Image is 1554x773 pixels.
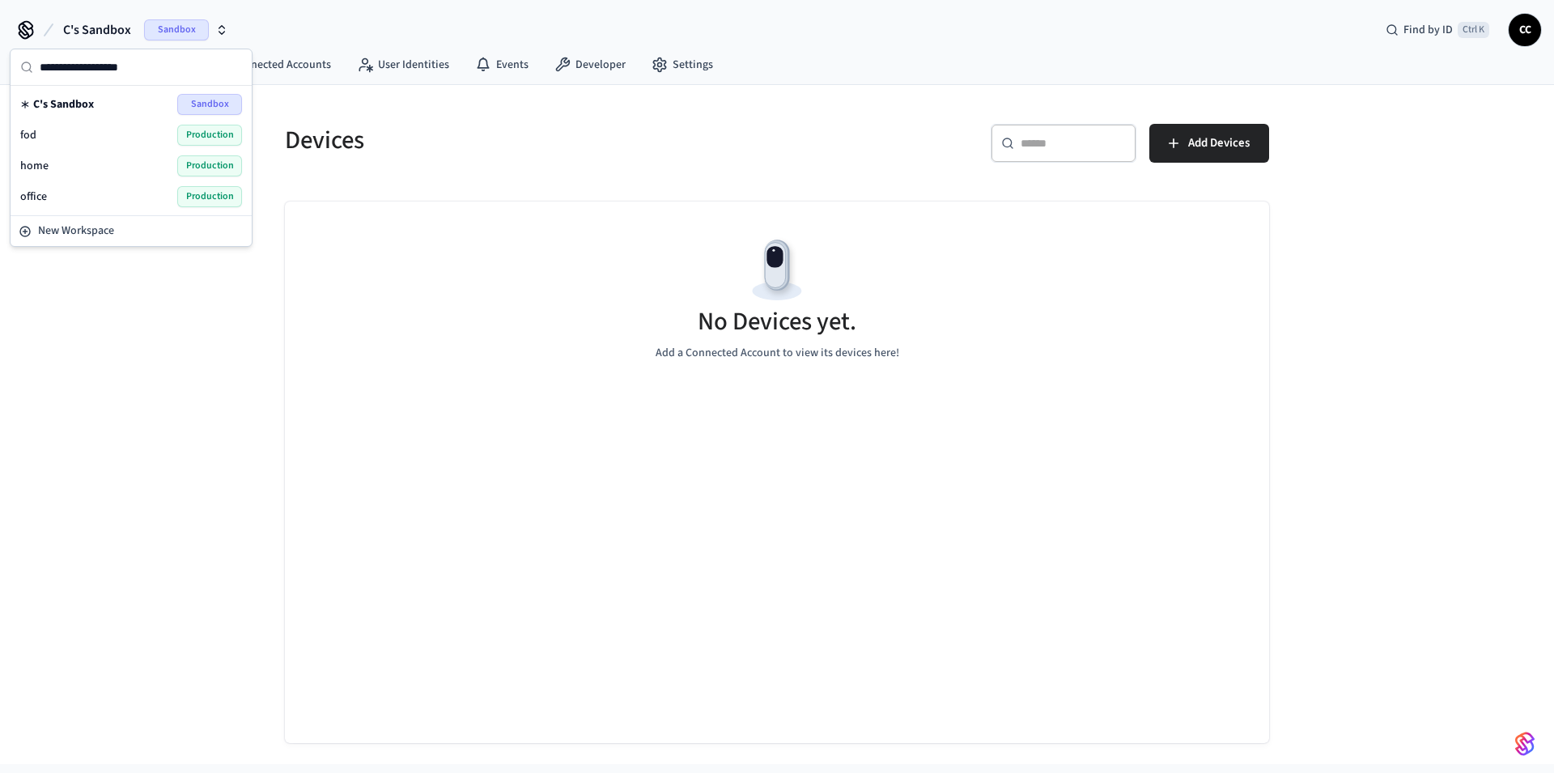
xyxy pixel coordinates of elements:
[177,125,242,146] span: Production
[20,158,49,174] span: home
[639,50,726,79] a: Settings
[1403,22,1453,38] span: Find by ID
[38,223,114,240] span: New Workspace
[197,50,344,79] a: Connected Accounts
[63,20,131,40] span: C's Sandbox
[1373,15,1502,45] div: Find by IDCtrl K
[698,305,856,338] h5: No Devices yet.
[20,189,47,205] span: office
[462,50,541,79] a: Events
[541,50,639,79] a: Developer
[177,155,242,176] span: Production
[177,186,242,207] span: Production
[1188,133,1250,154] span: Add Devices
[741,234,813,307] img: Devices Empty State
[33,96,94,113] span: C's Sandbox
[11,86,252,215] div: Suggestions
[144,19,209,40] span: Sandbox
[656,345,899,362] p: Add a Connected Account to view its devices here!
[1458,22,1489,38] span: Ctrl K
[1515,731,1535,757] img: SeamLogoGradient.69752ec5.svg
[1510,15,1539,45] span: CC
[12,218,250,244] button: New Workspace
[177,94,242,115] span: Sandbox
[285,124,767,157] h5: Devices
[20,127,36,143] span: fod
[344,50,462,79] a: User Identities
[1149,124,1269,163] button: Add Devices
[1509,14,1541,46] button: CC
